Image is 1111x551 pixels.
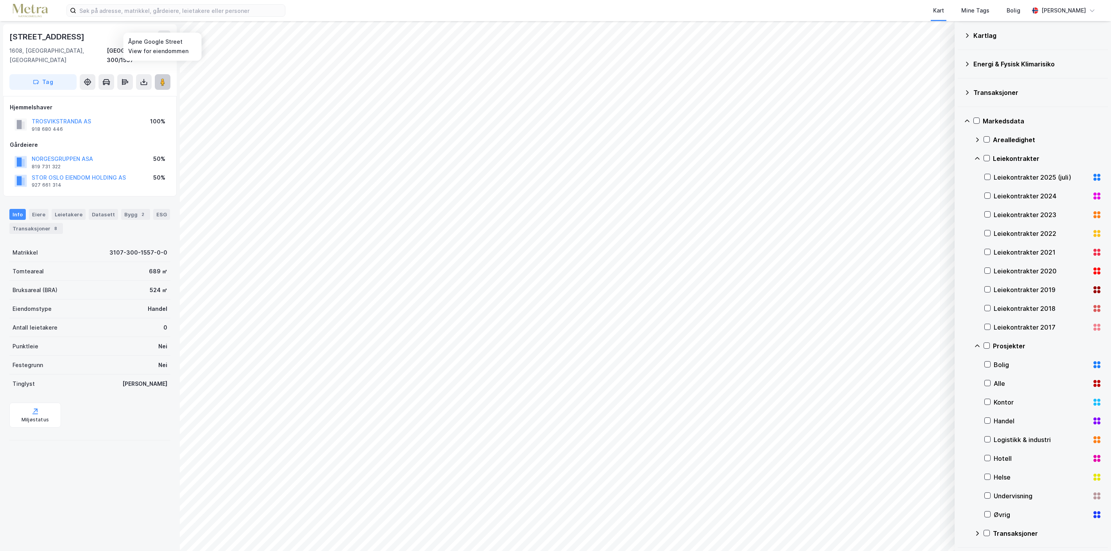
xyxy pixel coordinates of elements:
[1007,6,1020,15] div: Bolig
[153,173,165,182] div: 50%
[32,182,61,188] div: 927 661 314
[994,473,1089,482] div: Helse
[983,116,1102,126] div: Markedsdata
[122,379,167,389] div: [PERSON_NAME]
[993,135,1102,144] div: Arealledighet
[153,209,170,220] div: ESG
[973,59,1102,69] div: Energi & Fysisk Klimarisiko
[158,360,167,370] div: Nei
[994,304,1089,313] div: Leiekontrakter 2018
[9,209,26,220] div: Info
[994,454,1089,463] div: Hotell
[13,285,57,295] div: Bruksareal (BRA)
[973,88,1102,97] div: Transaksjoner
[1041,6,1086,15] div: [PERSON_NAME]
[107,46,170,65] div: [GEOGRAPHIC_DATA], 300/1557
[9,74,77,90] button: Tag
[13,304,52,314] div: Eiendomstype
[150,285,167,295] div: 524 ㎡
[994,491,1089,501] div: Undervisning
[994,323,1089,332] div: Leiekontrakter 2017
[994,248,1089,257] div: Leiekontrakter 2021
[149,267,167,276] div: 689 ㎡
[32,126,63,132] div: 918 680 446
[121,209,150,220] div: Bygg
[994,360,1089,369] div: Bolig
[993,154,1102,163] div: Leiekontrakter
[13,267,44,276] div: Tomteareal
[994,398,1089,407] div: Kontor
[994,379,1089,388] div: Alle
[994,173,1089,182] div: Leiekontrakter 2025 (juli)
[13,248,38,257] div: Matrikkel
[9,223,63,234] div: Transaksjoner
[158,342,167,351] div: Nei
[994,416,1089,426] div: Handel
[13,4,48,18] img: metra-logo.256734c3b2bbffee19d4.png
[52,209,86,220] div: Leietakere
[10,103,170,112] div: Hjemmelshaver
[22,417,49,423] div: Miljøstatus
[13,323,57,332] div: Antall leietakere
[933,6,944,15] div: Kart
[29,209,48,220] div: Eiere
[13,342,38,351] div: Punktleie
[994,435,1089,444] div: Logistikk & industri
[993,529,1102,538] div: Transaksjoner
[994,229,1089,238] div: Leiekontrakter 2022
[148,304,167,314] div: Handel
[993,341,1102,351] div: Prosjekter
[1072,514,1111,551] div: Kontrollprogram for chat
[89,209,118,220] div: Datasett
[994,285,1089,294] div: Leiekontrakter 2019
[9,46,107,65] div: 1608, [GEOGRAPHIC_DATA], [GEOGRAPHIC_DATA]
[13,379,35,389] div: Tinglyst
[139,210,147,218] div: 2
[163,323,167,332] div: 0
[109,248,167,257] div: 3107-300-1557-0-0
[994,510,1089,519] div: Øvrig
[994,210,1089,219] div: Leiekontrakter 2023
[10,140,170,150] div: Gårdeiere
[150,117,165,126] div: 100%
[1072,514,1111,551] iframe: Chat Widget
[76,5,285,16] input: Søk på adresse, matrikkel, gårdeiere, leietakere eller personer
[153,154,165,164] div: 50%
[32,164,61,170] div: 819 731 322
[973,31,1102,40] div: Kartlag
[13,360,43,370] div: Festegrunn
[52,225,60,232] div: 8
[994,191,1089,201] div: Leiekontrakter 2024
[961,6,989,15] div: Mine Tags
[994,266,1089,276] div: Leiekontrakter 2020
[9,30,86,43] div: [STREET_ADDRESS]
